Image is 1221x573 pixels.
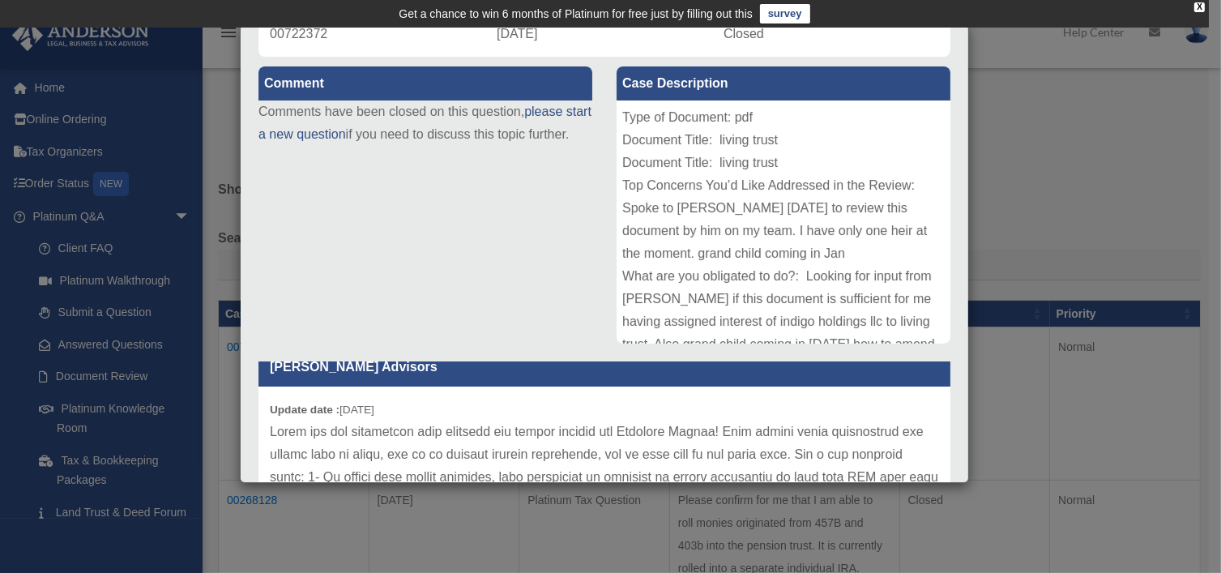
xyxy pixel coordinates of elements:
[258,100,592,146] p: Comments have been closed on this question, if you need to discuss this topic further.
[1194,2,1205,12] div: close
[724,27,764,41] span: Closed
[617,100,950,344] div: Type of Document: pdf Document Title: living trust Document Title: living trust Top Concerns You’...
[270,404,374,416] small: [DATE]
[258,66,592,100] label: Comment
[617,66,950,100] label: Case Description
[399,4,753,24] div: Get a chance to win 6 months of Platinum for free just by filling out this
[497,27,537,41] span: [DATE]
[760,4,810,24] a: survey
[258,105,591,141] a: please start a new question
[270,404,339,416] b: Update date :
[258,347,950,387] p: [PERSON_NAME] Advisors
[270,27,327,41] span: 00722372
